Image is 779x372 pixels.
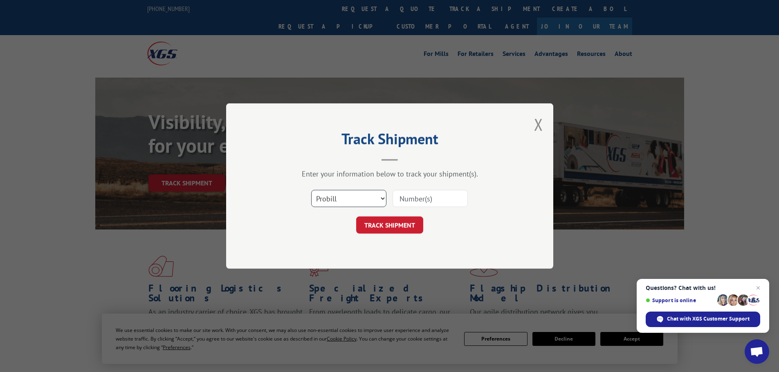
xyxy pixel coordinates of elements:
[534,114,543,135] button: Close modal
[267,133,512,149] h2: Track Shipment
[646,297,714,303] span: Support is online
[267,169,512,178] div: Enter your information below to track your shipment(s).
[667,315,750,323] span: Chat with XGS Customer Support
[393,190,468,207] input: Number(s)
[646,285,760,291] span: Questions? Chat with us!
[753,283,763,293] span: Close chat
[356,216,423,234] button: TRACK SHIPMENT
[646,312,760,327] div: Chat with XGS Customer Support
[745,339,769,364] div: Open chat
